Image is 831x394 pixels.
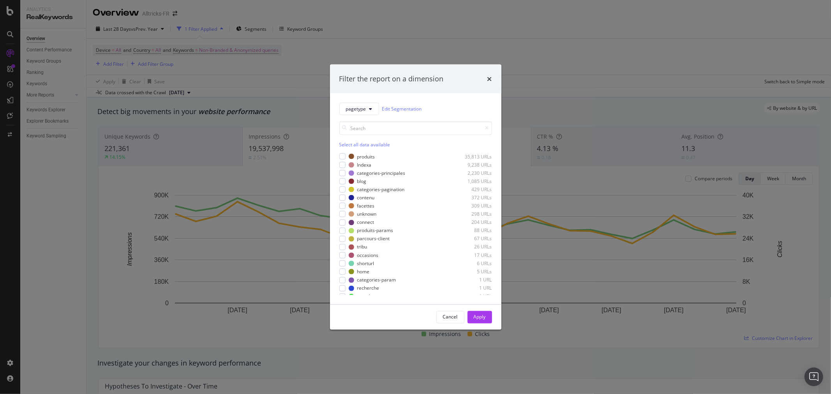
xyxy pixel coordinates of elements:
[454,227,492,234] div: 88 URLs
[454,268,492,275] div: 5 URLs
[454,244,492,250] div: 26 URLs
[382,105,422,113] a: Edit Segmentation
[443,314,458,320] div: Cancel
[468,311,492,323] button: Apply
[454,211,492,217] div: 298 URLs
[339,102,379,115] button: pagetype
[487,74,492,84] div: times
[454,170,492,176] div: 2,230 URLs
[454,202,492,209] div: 309 URLs
[357,244,367,250] div: tribu
[454,277,492,283] div: 1 URL
[357,227,393,234] div: produits-params
[474,314,486,320] div: Apply
[454,219,492,226] div: 204 URLs
[357,153,375,160] div: produits
[357,194,375,201] div: contenu
[454,260,492,267] div: 6 URLs
[805,368,823,386] div: Open Intercom Messenger
[357,252,379,259] div: occasions
[357,186,405,193] div: categories-pagination
[454,186,492,193] div: 429 URLs
[339,141,492,148] div: Select all data available
[454,162,492,168] div: 9,238 URLs
[454,194,492,201] div: 372 URLs
[357,277,396,283] div: categories-param
[357,178,367,185] div: blog
[357,293,378,300] div: www-bug
[454,236,492,242] div: 67 URLs
[454,178,492,185] div: 1,085 URLs
[454,153,492,160] div: 35,813 URLs
[454,293,492,300] div: 1 URL
[330,65,501,330] div: modal
[357,162,372,168] div: Indexa
[357,268,370,275] div: home
[357,202,375,209] div: facettes
[454,252,492,259] div: 17 URLs
[346,106,366,112] span: pagetype
[436,311,464,323] button: Cancel
[357,260,374,267] div: shorturl
[357,219,374,226] div: connect
[357,170,406,176] div: categories-principales
[339,121,492,135] input: Search
[454,285,492,292] div: 1 URL
[339,74,444,84] div: Filter the report on a dimension
[357,211,377,217] div: unknown
[357,236,390,242] div: parcours-client
[357,285,379,292] div: recherche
